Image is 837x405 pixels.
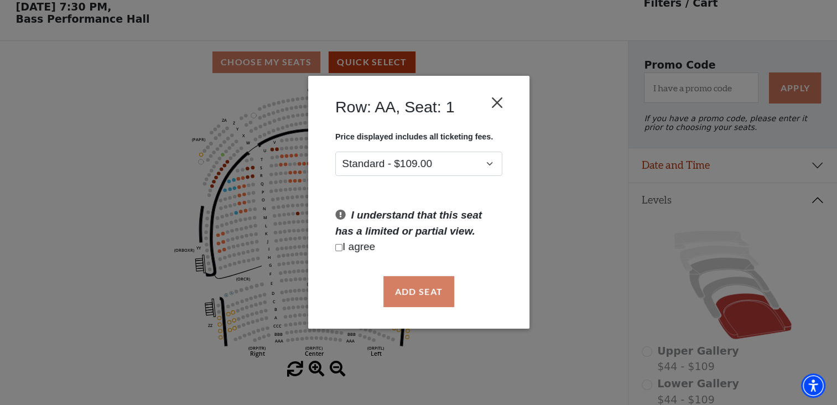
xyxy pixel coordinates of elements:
input: Checkbox field [335,244,342,251]
p: Price displayed includes all ticketing fees. [335,132,502,141]
p: I understand that this seat has a limited or partial view. [335,208,502,240]
p: I agree [335,240,502,256]
div: Accessibility Menu [801,373,825,398]
button: Close [486,92,507,113]
h4: Row: AA, Seat: 1 [335,97,454,116]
